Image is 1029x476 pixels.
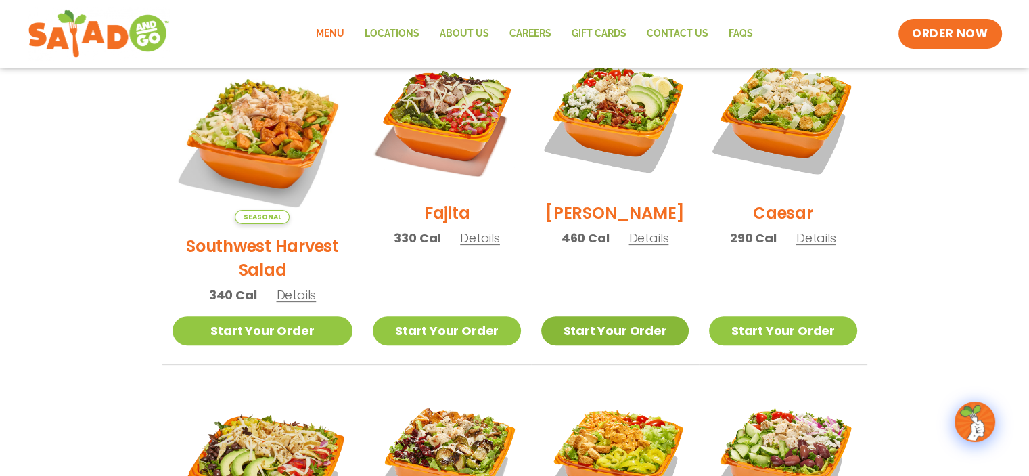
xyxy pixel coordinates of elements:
[541,43,689,191] img: Product photo for Cobb Salad
[460,230,500,246] span: Details
[898,19,1001,49] a: ORDER NOW
[209,286,257,304] span: 340 Cal
[709,316,856,345] a: Start Your Order
[709,43,856,191] img: Product photo for Caesar Salad
[912,26,988,42] span: ORDER NOW
[730,229,777,247] span: 290 Cal
[173,234,353,282] h2: Southwest Harvest Salad
[430,18,499,49] a: About Us
[235,210,290,224] span: Seasonal
[276,286,316,303] span: Details
[545,201,685,225] h2: [PERSON_NAME]
[637,18,718,49] a: Contact Us
[28,7,170,61] img: new-SAG-logo-768×292
[173,43,353,224] img: Product photo for Southwest Harvest Salad
[796,230,836,246] span: Details
[306,18,355,49] a: Menu
[562,18,637,49] a: GIFT CARDS
[394,229,440,247] span: 330 Cal
[173,316,353,345] a: Start Your Order
[424,201,470,225] h2: Fajita
[718,18,763,49] a: FAQs
[562,229,610,247] span: 460 Cal
[306,18,763,49] nav: Menu
[373,43,520,191] img: Product photo for Fajita Salad
[499,18,562,49] a: Careers
[541,316,689,345] a: Start Your Order
[373,316,520,345] a: Start Your Order
[355,18,430,49] a: Locations
[753,201,813,225] h2: Caesar
[628,230,668,246] span: Details
[956,403,994,441] img: wpChatIcon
